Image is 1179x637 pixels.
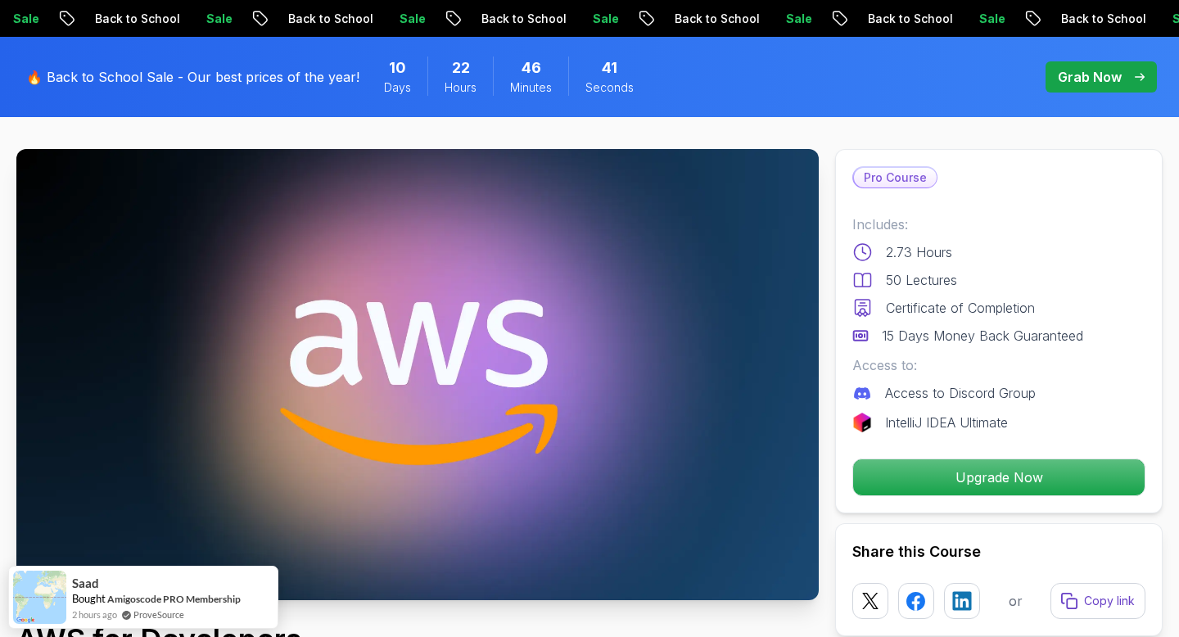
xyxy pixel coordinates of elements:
[602,56,617,79] span: 41 Seconds
[382,11,434,27] p: Sale
[852,459,1145,496] button: Upgrade Now
[657,11,768,27] p: Back to School
[852,413,872,432] img: jetbrains logo
[445,79,477,96] span: Hours
[854,168,937,187] p: Pro Course
[575,11,627,27] p: Sale
[853,459,1145,495] p: Upgrade Now
[885,383,1036,403] p: Access to Discord Group
[850,11,961,27] p: Back to School
[77,11,188,27] p: Back to School
[107,593,241,605] a: Amigoscode PRO Membership
[882,326,1083,346] p: 15 Days Money Back Guaranteed
[188,11,241,27] p: Sale
[133,608,184,621] a: ProveSource
[270,11,382,27] p: Back to School
[510,79,552,96] span: Minutes
[26,67,359,87] p: 🔥 Back to School Sale - Our best prices of the year!
[1050,583,1145,619] button: Copy link
[463,11,575,27] p: Back to School
[886,298,1035,318] p: Certificate of Completion
[1009,591,1023,611] p: or
[852,355,1145,375] p: Access to:
[886,270,957,290] p: 50 Lectures
[1058,67,1122,87] p: Grab Now
[384,79,411,96] span: Days
[72,592,106,605] span: Bought
[1043,11,1154,27] p: Back to School
[768,11,820,27] p: Sale
[1084,593,1135,609] p: Copy link
[389,56,406,79] span: 10 Days
[13,571,66,624] img: provesource social proof notification image
[16,149,819,600] img: aws-for-developers_thumbnail
[961,11,1014,27] p: Sale
[522,56,541,79] span: 46 Minutes
[885,413,1008,432] p: IntelliJ IDEA Ultimate
[72,576,99,590] span: Saad
[452,56,470,79] span: 22 Hours
[852,540,1145,563] h2: Share this Course
[72,608,117,621] span: 2 hours ago
[886,242,952,262] p: 2.73 Hours
[852,215,1145,234] p: Includes:
[585,79,634,96] span: Seconds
